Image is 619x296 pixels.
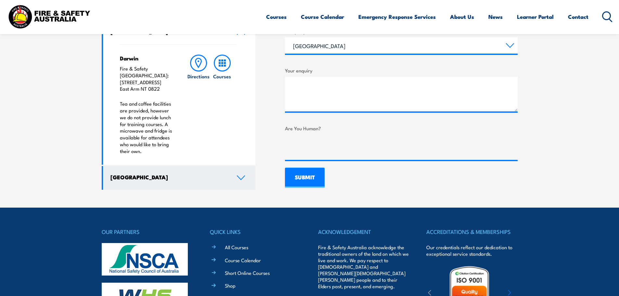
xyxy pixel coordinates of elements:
p: Fire & Safety Australia acknowledge the traditional owners of the land on which we live and work.... [318,244,409,290]
h4: Darwin [120,55,174,62]
a: Courses [211,55,234,155]
img: nsca-logo-footer [102,243,188,276]
a: Directions [187,55,210,155]
h4: [GEOGRAPHIC_DATA] [110,28,227,35]
a: Learner Portal [517,8,554,25]
iframe: reCAPTCHA [285,135,384,160]
p: Fire & Safety [GEOGRAPHIC_DATA]: [STREET_ADDRESS] East Arm NT 0822 [120,65,174,92]
a: Course Calendar [225,257,261,264]
a: All Courses [225,244,248,251]
a: [GEOGRAPHIC_DATA] [103,166,256,190]
label: Your enquiry [285,67,518,74]
h4: OUR PARTNERS [102,227,193,236]
h6: Courses [213,73,231,80]
label: Are You Human? [285,124,518,132]
a: Emergency Response Services [358,8,436,25]
h6: Directions [187,73,210,80]
a: About Us [450,8,474,25]
h4: [GEOGRAPHIC_DATA] [110,174,227,181]
a: Courses [266,8,287,25]
h4: ACCREDITATIONS & MEMBERSHIPS [426,227,517,236]
a: Course Calendar [301,8,344,25]
a: News [488,8,503,25]
p: Our credentials reflect our dedication to exceptional service standards. [426,244,517,257]
a: Shop [225,282,236,289]
input: SUBMIT [285,168,325,188]
h4: ACKNOWLEDGEMENT [318,227,409,236]
p: Tea and coffee facilities are provided, however we do not provide lunch for training courses. A m... [120,100,174,154]
h4: QUICK LINKS [210,227,301,236]
a: Contact [568,8,588,25]
a: Short Online Courses [225,269,270,276]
